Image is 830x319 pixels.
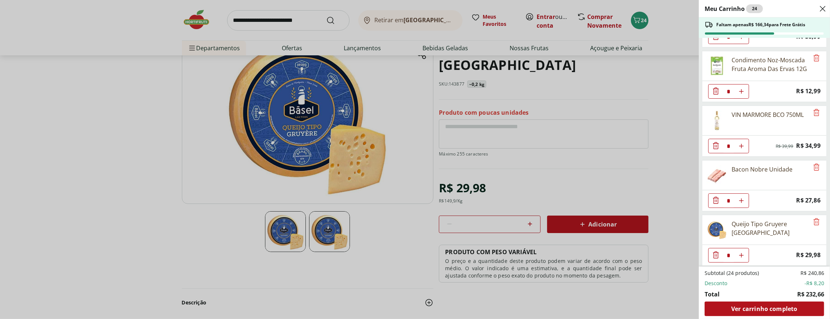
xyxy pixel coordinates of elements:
[812,109,821,117] button: Remove
[705,290,720,299] span: Total
[716,22,805,28] span: Faltam apenas R$ 166,34 para Frete Grátis
[734,139,749,153] button: Aumentar Quantidade
[723,139,734,153] input: Quantidade Atual
[723,194,734,208] input: Quantidade Atual
[800,269,824,277] span: R$ 240,86
[709,193,723,208] button: Diminuir Quantidade
[731,306,797,312] span: Ver carrinho completo
[796,250,821,260] span: R$ 29,98
[705,269,759,277] span: Subtotal (24 produtos)
[732,56,809,73] div: Condimento Noz-Moscada Fruta Aroma Das Ervas 12G
[709,139,723,153] button: Diminuir Quantidade
[732,220,809,237] div: Queijo Tipo Gruyere [GEOGRAPHIC_DATA]
[723,84,734,98] input: Quantidade Atual
[705,280,727,287] span: Desconto
[707,56,727,76] img: Principal
[746,4,763,13] div: 24
[732,165,792,174] div: Bacon Nobre Unidade
[734,193,749,208] button: Aumentar Quantidade
[707,165,727,185] img: Bacon Nobre Unidade
[707,110,727,131] img: Vinho Branco Português Mármore 750ml
[797,290,824,299] span: R$ 232,66
[705,302,824,316] a: Ver carrinho completo
[732,110,804,119] div: VIN MARMORE BCO 750ML
[734,248,749,263] button: Aumentar Quantidade
[707,220,727,240] img: Principal
[723,248,734,262] input: Quantidade Atual
[796,86,821,96] span: R$ 12,99
[812,163,821,172] button: Remove
[709,248,723,263] button: Diminuir Quantidade
[812,218,821,227] button: Remove
[796,141,821,151] span: R$ 34,99
[804,280,824,287] span: -R$ 8,20
[776,143,794,149] span: R$ 39,99
[812,54,821,63] button: Remove
[705,4,763,13] h2: Meu Carrinho
[796,196,821,205] span: R$ 27,86
[709,84,723,99] button: Diminuir Quantidade
[734,84,749,99] button: Aumentar Quantidade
